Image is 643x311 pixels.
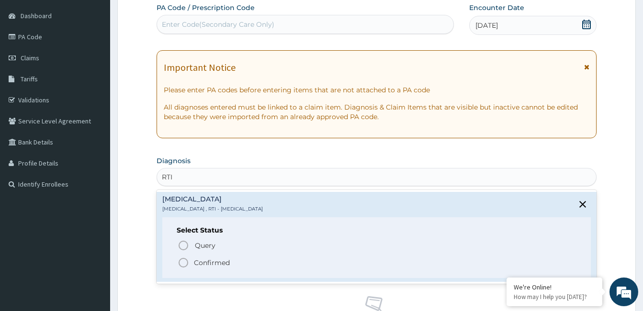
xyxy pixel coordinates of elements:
[514,283,595,291] div: We're Online!
[577,199,588,210] i: close select status
[178,257,189,268] i: status option filled
[195,241,215,250] span: Query
[157,156,191,166] label: Diagnosis
[157,5,180,28] div: Minimize live chat window
[178,240,189,251] i: status option query
[18,48,39,72] img: d_794563401_company_1708531726252_794563401
[164,102,589,122] p: All diagnoses entered must be linked to a claim item. Diagnosis & Claim Items that are visible bu...
[162,206,263,212] p: [MEDICAL_DATA] , RTI - [MEDICAL_DATA]
[21,11,52,20] span: Dashboard
[164,85,589,95] p: Please enter PA codes before entering items that are not attached to a PA code
[177,227,576,234] h6: Select Status
[162,196,263,203] h4: [MEDICAL_DATA]
[5,209,182,242] textarea: Type your message and hit 'Enter'
[21,54,39,62] span: Claims
[475,21,498,30] span: [DATE]
[164,62,236,73] h1: Important Notice
[162,20,274,29] div: Enter Code(Secondary Care Only)
[157,3,255,12] label: PA Code / Prescription Code
[469,3,524,12] label: Encounter Date
[194,258,230,267] p: Confirmed
[56,94,132,191] span: We're online!
[50,54,161,66] div: Chat with us now
[21,75,38,83] span: Tariffs
[514,293,595,301] p: How may I help you today?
